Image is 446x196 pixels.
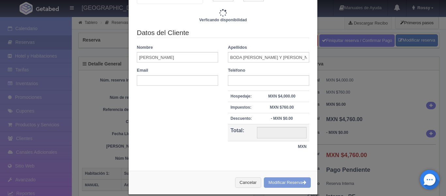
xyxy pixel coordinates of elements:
[137,28,309,38] legend: Datos del Cliente
[270,105,294,110] strong: MXN $760.00
[228,91,254,102] th: Hospedaje:
[228,124,254,141] th: Total:
[228,102,254,113] th: Impuestos:
[228,113,254,124] th: Descuento:
[271,116,293,121] strong: - MXN $0.00
[228,45,247,51] label: Apellidos
[199,18,247,22] b: Verficando disponibilidad
[228,67,245,74] label: Teléfono
[235,177,261,188] button: Cancelar
[298,144,307,149] strong: MXN
[137,67,148,74] label: Email
[268,94,295,98] strong: MXN $4,000.00
[137,45,153,51] label: Nombre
